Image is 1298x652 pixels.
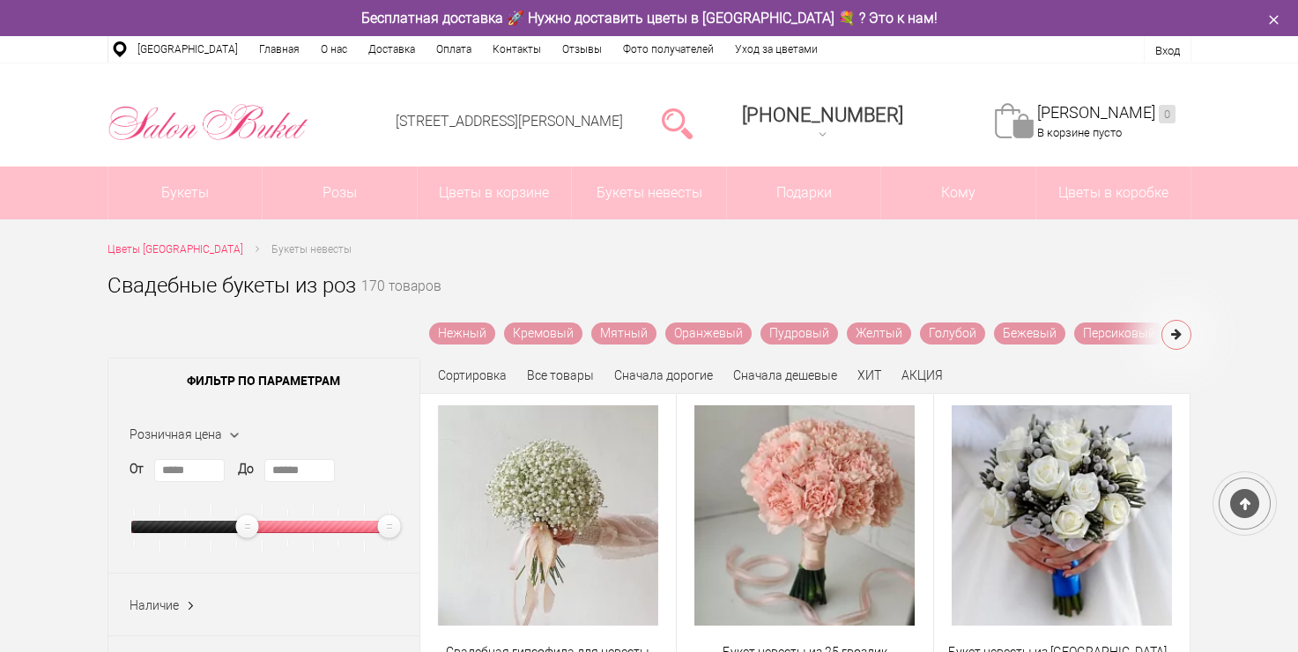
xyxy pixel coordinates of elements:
a: Сначала дорогие [614,368,713,382]
a: Розы [263,167,417,219]
span: Розничная цена [130,427,222,441]
span: Букеты невесты [271,243,352,256]
a: О нас [310,36,358,63]
span: Фильтр по параметрам [108,359,419,403]
img: Букет невесты из 25 гвоздик [694,405,915,626]
a: ХИТ [857,368,881,382]
a: Оплата [426,36,482,63]
a: Сначала дешевые [733,368,837,382]
a: Вход [1155,44,1180,57]
a: Нежный [429,322,495,345]
a: Желтый [847,322,911,345]
a: [STREET_ADDRESS][PERSON_NAME] [396,113,623,130]
a: Подарки [727,167,881,219]
span: Цветы [GEOGRAPHIC_DATA] [108,243,243,256]
a: Все товары [527,368,594,382]
a: Фото получателей [612,36,724,63]
ins: 0 [1159,105,1176,123]
a: Пудровый [760,322,838,345]
a: Букеты [108,167,263,219]
a: Главная [248,36,310,63]
label: До [238,460,254,478]
a: Персиковый [1074,322,1164,345]
img: Букет невесты из брунии и белых роз [952,405,1172,626]
a: Уход за цветами [724,36,828,63]
span: Наличие [130,598,179,612]
a: [PERSON_NAME] [1037,103,1176,123]
h1: Свадебные букеты из роз [108,270,356,301]
a: [GEOGRAPHIC_DATA] [127,36,248,63]
label: От [130,460,144,478]
span: [PHONE_NUMBER] [742,104,903,126]
span: В корзине пусто [1037,126,1122,139]
a: Цветы в коробке [1036,167,1190,219]
a: АКЦИЯ [901,368,943,382]
a: Голубой [920,322,985,345]
img: Цветы Нижний Новгород [108,100,309,145]
span: Сортировка [438,368,507,382]
a: [PHONE_NUMBER] [731,98,914,148]
a: Мятный [591,322,656,345]
a: Отзывы [552,36,612,63]
a: Оранжевый [665,322,752,345]
span: Кому [881,167,1035,219]
a: Контакты [482,36,552,63]
img: Свадебная гипсофила для невесты [438,405,658,626]
a: Цветы в корзине [418,167,572,219]
a: Цветы [GEOGRAPHIC_DATA] [108,241,243,259]
a: Кремовый [504,322,582,345]
a: Доставка [358,36,426,63]
a: Букеты невесты [572,167,726,219]
div: Бесплатная доставка 🚀 Нужно доставить цветы в [GEOGRAPHIC_DATA] 💐 ? Это к нам! [94,9,1205,27]
small: 170 товаров [361,280,441,322]
a: Бежевый [994,322,1065,345]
